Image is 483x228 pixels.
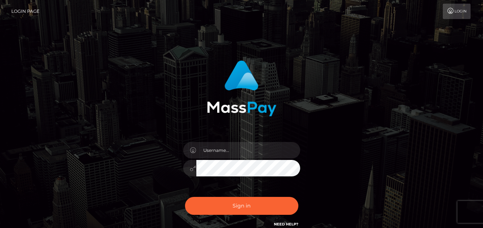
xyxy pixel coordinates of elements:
img: MassPay Login [207,60,276,116]
button: Sign in [185,197,298,215]
a: Login [443,4,471,19]
input: Username... [196,142,300,158]
a: Need Help? [274,222,298,227]
a: Login Page [11,4,39,19]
